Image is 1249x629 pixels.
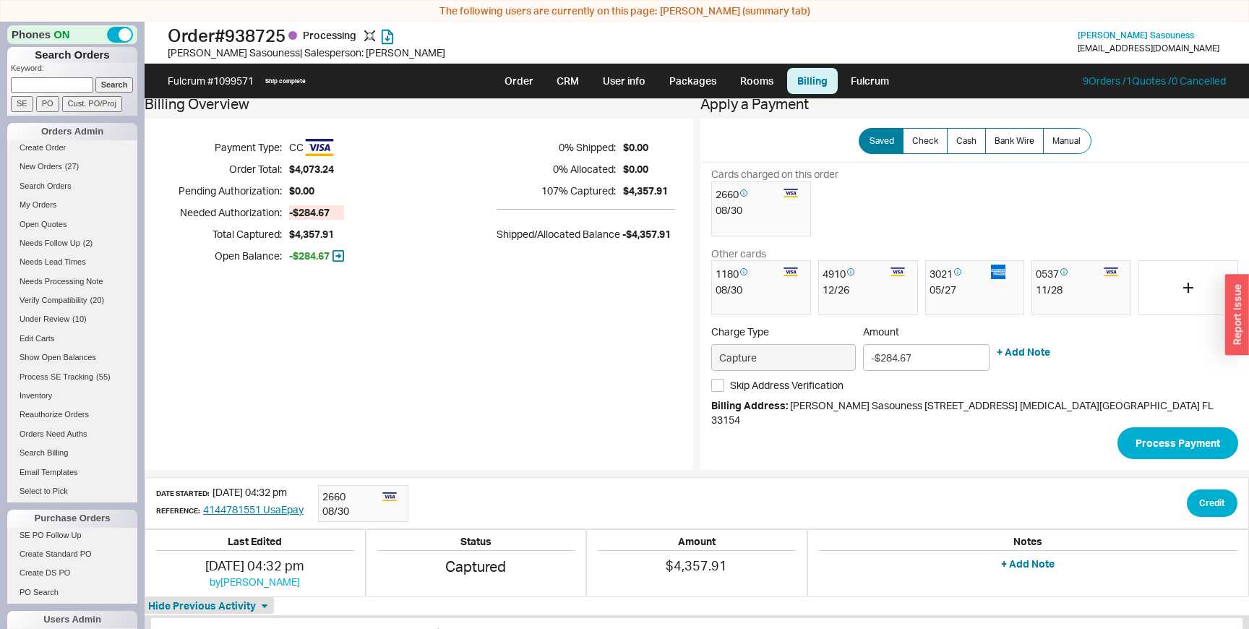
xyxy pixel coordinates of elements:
[95,77,134,93] input: Search
[494,68,544,94] a: Order
[912,135,938,147] span: Check
[7,528,137,543] a: SE PO Follow Up
[7,388,137,403] a: Inventory
[711,167,1238,181] div: Cards charged on this order
[1036,265,1096,283] div: 0537
[7,274,137,289] a: Needs Processing Note
[700,97,1249,119] h3: Apply a Payment
[65,162,80,171] span: ( 27 )
[7,25,137,44] div: Phones
[20,314,69,323] span: Under Review
[322,504,375,518] div: 08 / 30
[168,46,628,60] div: [PERSON_NAME] Sasouness | Salesperson: [PERSON_NAME]
[7,565,137,581] a: Create DS PO
[377,536,575,551] h5: Status
[163,137,282,158] h5: Payment Type:
[322,489,375,504] div: 2660
[148,599,256,613] span: Hide Previous Activity
[823,283,914,297] div: 12 / 26
[7,47,137,63] h1: Search Orders
[377,557,575,577] div: Captured
[711,379,724,392] input: Skip Address Verification
[289,184,314,198] span: $0.00
[7,293,137,308] a: Verify Compatibility(20)
[289,227,344,241] span: $4,357.91
[168,74,254,88] div: Fulcrum # 1099571
[163,180,282,202] h5: Pending Authorization:
[787,68,838,94] a: Billing
[20,162,62,171] span: New Orders
[711,399,788,411] span: Billing Address:
[622,228,671,240] span: -$4,357.91
[7,331,137,346] a: Edit Carts
[20,296,87,304] span: Verify Compatibility
[716,186,776,204] div: 2660
[1199,495,1225,512] span: Credit
[711,325,769,338] span: Charge Type
[497,180,616,202] h5: 107 % Captured:
[11,63,137,77] p: Keyword:
[497,158,616,180] h5: 0 % Allocated:
[83,239,93,247] span: ( 2 )
[1036,283,1127,297] div: 11 / 28
[53,27,70,42] span: ON
[156,507,199,514] h6: Reference:
[7,350,137,365] a: Show Open Balances
[659,68,727,94] a: Packages
[7,140,137,155] a: Create Order
[7,254,137,270] a: Needs Lead Times
[497,137,616,158] h5: 0 % Shipped:
[1136,435,1220,452] span: Process Payment
[1187,489,1237,517] button: Credit
[20,239,80,247] span: Needs Follow Up
[156,489,209,497] h6: Date Started:
[623,162,668,176] span: $0.00
[7,547,137,562] a: Create Standard PO
[930,265,990,283] div: 3021
[716,283,807,297] div: 08 / 30
[1052,135,1081,147] span: Manual
[623,140,668,155] span: $0.00
[289,162,344,176] span: $4,073.24
[11,96,33,111] input: SE
[711,398,1238,427] div: [PERSON_NAME] Sasouness [STREET_ADDRESS] [MEDICAL_DATA][GEOGRAPHIC_DATA] FL 33154
[7,445,137,461] a: Search Billing
[660,4,810,17] span: [PERSON_NAME] (summary tab)
[265,77,306,85] div: Ship complete
[819,536,1237,551] h5: Notes
[7,510,137,527] div: Purchase Orders
[7,465,137,480] a: Email Templates
[956,135,977,147] span: Cash
[163,202,282,223] h5: Needed Authorization:
[716,203,807,218] div: 08 / 30
[598,536,796,551] h5: Amount
[1117,427,1238,459] button: Process Payment
[7,484,137,499] a: Select to Pick
[203,503,304,515] a: 4144781551 UsaEpay
[7,427,137,442] a: Orders Need Auths
[863,325,990,338] span: Amount
[36,96,59,111] input: PO
[823,265,883,283] div: 4910
[289,249,330,263] span: -$284.67
[7,159,137,174] a: New Orders(27)
[711,247,1238,261] div: Other cards
[145,597,274,615] button: Hide Previous Activity
[156,557,354,575] div: [DATE] 04:32 pm
[163,245,282,267] h5: Open Balance:
[7,312,137,327] a: Under Review(10)
[497,224,620,244] h5: Shipped/Allocated Balance
[730,378,844,393] span: Skip Address Verification
[930,283,1021,297] div: 05 / 27
[7,369,137,385] a: Process SE Tracking(55)
[870,135,894,147] span: Saved
[1078,30,1194,40] a: [PERSON_NAME] Sasouness
[1083,74,1226,87] a: 9Orders /1Quotes /0 Cancelled
[716,265,776,283] div: 1180
[1001,557,1055,571] button: + Add Note
[1078,43,1219,54] div: [EMAIL_ADDRESS][DOMAIN_NAME]
[145,97,693,119] h3: Billing Overview
[20,372,93,381] span: Process SE Tracking
[7,611,137,628] div: Users Admin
